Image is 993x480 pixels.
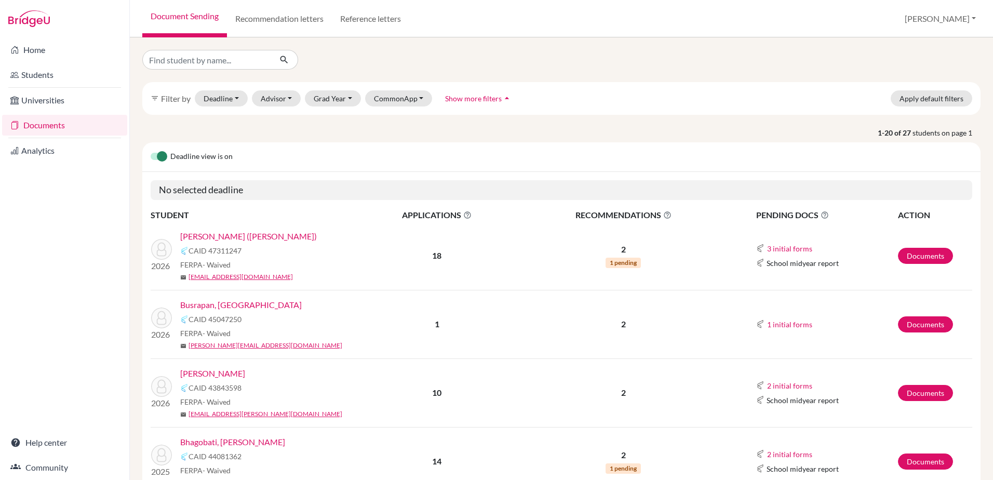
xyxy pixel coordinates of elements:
span: School midyear report [767,258,839,269]
span: CAID 45047250 [189,314,241,325]
img: Bridge-U [8,10,50,27]
span: mail [180,274,186,281]
span: FERPA [180,328,231,339]
button: 1 initial forms [767,318,813,330]
span: Filter by [161,94,191,103]
a: Documents [898,316,953,332]
strong: 1-20 of 27 [878,127,913,138]
a: Documents [2,115,127,136]
span: 1 pending [606,463,641,474]
span: - Waived [203,397,231,406]
p: 2025 [151,465,172,478]
button: Apply default filters [891,90,972,106]
a: Documents [898,248,953,264]
span: mail [180,411,186,418]
img: Common App logo [180,247,189,255]
b: 10 [432,388,441,397]
img: Common App logo [756,320,764,328]
a: [PERSON_NAME] [180,367,245,380]
p: 2026 [151,260,172,272]
button: 2 initial forms [767,448,813,460]
button: [PERSON_NAME] [900,9,981,29]
b: 18 [432,250,441,260]
a: [PERSON_NAME][EMAIL_ADDRESS][DOMAIN_NAME] [189,341,342,350]
a: [PERSON_NAME] ([PERSON_NAME]) [180,230,317,243]
img: Common App logo [180,384,189,392]
span: - Waived [203,260,231,269]
span: mail [180,343,186,349]
th: ACTION [897,208,972,222]
a: Analytics [2,140,127,161]
a: Help center [2,432,127,453]
a: Home [2,39,127,60]
span: PENDING DOCS [756,209,897,221]
span: Deadline view is on [170,151,233,163]
button: CommonApp [365,90,433,106]
b: 1 [435,319,439,329]
span: FERPA [180,465,231,476]
th: STUDENT [151,208,358,222]
span: CAID 47311247 [189,245,241,256]
a: Universities [2,90,127,111]
span: CAID 44081362 [189,451,241,462]
p: 2 [516,318,731,330]
i: filter_list [151,94,159,102]
button: Show more filtersarrow_drop_up [436,90,521,106]
p: 2026 [151,397,172,409]
button: 2 initial forms [767,380,813,392]
a: Community [2,457,127,478]
img: Chiang, Mao-Cheng (Jason) [151,239,172,260]
img: Hammerson-Jones, William [151,376,172,397]
h5: No selected deadline [151,180,972,200]
img: Common App logo [756,450,764,458]
span: - Waived [203,329,231,338]
img: Common App logo [180,315,189,324]
a: [EMAIL_ADDRESS][DOMAIN_NAME] [189,272,293,282]
i: arrow_drop_up [502,93,512,103]
img: Bhagobati, Henry [151,445,172,465]
a: Busrapan, [GEOGRAPHIC_DATA] [180,299,302,311]
a: Documents [898,385,953,401]
p: 2 [516,243,731,256]
a: Documents [898,454,953,470]
a: Bhagobati, [PERSON_NAME] [180,436,285,448]
span: Show more filters [445,94,502,103]
p: 2026 [151,328,172,341]
span: FERPA [180,396,231,407]
span: RECOMMENDATIONS [516,209,731,221]
b: 14 [432,456,441,466]
img: Common App logo [756,259,764,267]
button: 3 initial forms [767,243,813,255]
p: 2 [516,386,731,399]
button: Deadline [195,90,248,106]
a: Students [2,64,127,85]
img: Busrapan, Pran [151,308,172,328]
input: Find student by name... [142,50,271,70]
img: Common App logo [756,381,764,390]
button: Advisor [252,90,301,106]
span: - Waived [203,466,231,475]
span: APPLICATIONS [359,209,515,221]
a: [EMAIL_ADDRESS][PERSON_NAME][DOMAIN_NAME] [189,409,342,419]
span: students on page 1 [913,127,981,138]
span: CAID 43843598 [189,382,241,393]
img: Common App logo [180,452,189,461]
p: 2 [516,449,731,461]
span: School midyear report [767,395,839,406]
span: 1 pending [606,258,641,268]
button: Grad Year [305,90,361,106]
span: FERPA [180,259,231,270]
img: Common App logo [756,244,764,252]
img: Common App logo [756,464,764,473]
img: Common App logo [756,396,764,404]
span: School midyear report [767,463,839,474]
